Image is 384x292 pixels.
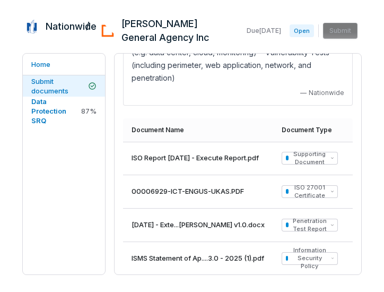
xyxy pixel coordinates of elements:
[247,27,281,35] span: Due [DATE]
[273,118,346,142] th: Document Type
[132,220,265,230] span: [DATE] - Exte...[PERSON_NAME] v1.0.docx
[23,54,105,75] a: Home
[123,118,273,142] th: Document Name
[86,17,90,33] h2: /
[46,20,97,33] h2: Nationwide
[282,185,338,198] button: ISO 27001 Certificate
[290,24,314,37] span: Open
[121,17,234,45] h2: [PERSON_NAME] General Agency Inc
[132,186,244,197] span: 00006929-ICT-ENGUS-UKAS.PDF
[132,253,264,264] span: ISMS Statement of Ap....3.0 - 2025 (1).pdf
[282,219,338,231] button: Penetration Test Report
[31,77,68,95] span: Submit documents
[23,97,105,125] a: Data Protection SRQ87%
[309,89,344,97] span: Nationwide
[132,153,259,164] span: ISO Report [DATE] - Execute Report.pdf
[23,75,105,97] a: Submit documents
[282,152,338,165] button: Supporting Document
[81,106,97,116] span: 87 %
[282,252,338,265] button: Information Security Policy
[300,89,307,97] span: —
[31,97,66,125] span: Data Protection SRQ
